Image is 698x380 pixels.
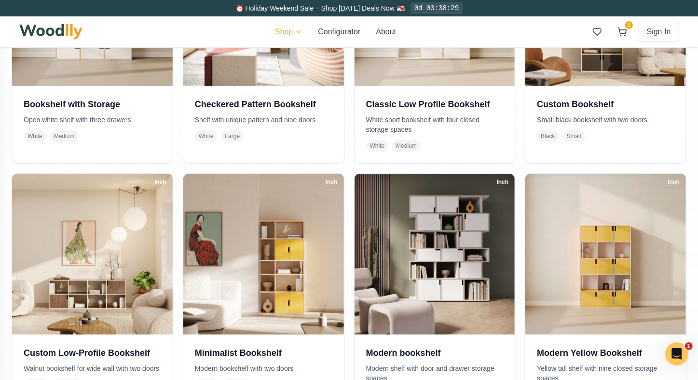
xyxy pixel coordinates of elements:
[195,364,332,373] p: Modern bookshelf with two doors
[235,4,405,12] span: ⏰ Holiday Weekend Sale – Shop [DATE] Deals Now 🇺🇸
[537,346,674,360] h3: Modern Yellow Bookshelf
[195,98,332,111] h3: Checkered Pattern Bookshelf
[183,174,344,335] img: Minimalist Bookshelf
[663,177,684,187] div: Inch
[150,177,171,187] div: Inch
[625,21,633,29] span: 1
[685,342,693,350] span: 1
[275,26,302,38] button: Shop
[195,115,332,125] p: Shelf with unique pattern and nine doors
[355,174,515,335] img: Modern bookshelf
[366,140,389,152] span: White
[493,177,513,187] div: Inch
[665,342,688,366] iframe: Intercom live chat
[537,115,674,125] p: Small black bookshelf with two doors
[24,130,46,142] span: White
[366,98,504,111] h3: Classic Low Profile Bookshelf
[221,130,244,142] span: Large
[525,174,686,335] img: Modern Yellow Bookshelf
[318,26,360,38] button: Configurator
[12,174,173,335] img: Custom Low-Profile Bookshelf
[392,140,421,152] span: Medium
[639,22,679,42] button: Sign In
[411,2,463,14] div: 0d 03:38:29
[50,130,79,142] span: Medium
[614,23,631,41] button: 1
[366,115,504,134] p: White short bookshelf with four closed storage spaces
[195,130,218,142] span: White
[321,177,342,187] div: Inch
[19,24,83,40] img: Woodlly
[537,130,559,142] span: Black
[24,115,161,125] p: Open white shelf with three drawers
[563,130,585,142] span: Small
[376,26,396,38] button: About
[24,364,161,373] p: Walnut bookshelf for wide wall with two doors
[24,346,161,360] h3: Custom Low-Profile Bookshelf
[537,98,674,111] h3: Custom Bookshelf
[195,346,332,360] h3: Minimalist Bookshelf
[24,98,161,111] h3: Bookshelf with Storage
[366,346,504,360] h3: Modern bookshelf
